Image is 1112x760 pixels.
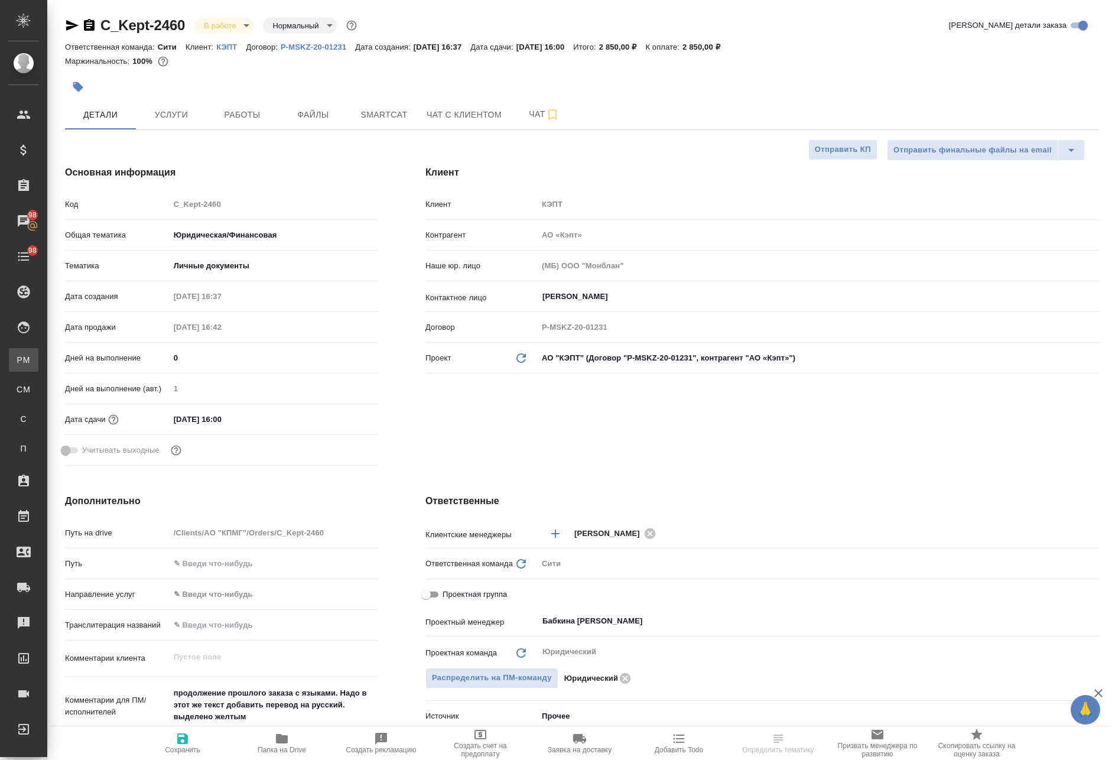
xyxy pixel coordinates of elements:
p: Путь [65,558,170,570]
p: Код [65,199,170,210]
input: Пустое поле [538,319,1099,336]
span: Создать рекламацию [346,746,417,754]
p: Транслитерация названий [65,619,170,631]
span: Услуги [143,108,200,122]
button: Нормальный [269,21,322,31]
p: Дата сдачи: [470,43,516,51]
span: Папка на Drive [258,746,306,754]
h4: Клиент [425,165,1099,180]
p: 2 850,00 ₽ [682,43,729,51]
span: С [15,413,32,425]
p: Источник [425,710,538,722]
svg: Подписаться [545,108,560,122]
p: Договор [425,321,538,333]
span: В заказе уже есть ответственный ПМ или ПМ группа [425,668,558,688]
div: Личные документы [170,256,378,276]
div: Сити [538,554,1099,574]
h4: Ответственные [425,494,1099,508]
button: Отправить КП [808,139,877,160]
button: Если добавить услуги и заполнить их объемом, то дата рассчитается автоматически [106,412,121,427]
input: Пустое поле [538,257,1099,274]
input: Пустое поле [538,226,1099,243]
p: Дата продажи [65,321,170,333]
p: Дата сдачи [65,414,106,426]
a: 98 [3,206,44,236]
button: Выбери, если сб и вс нужно считать рабочими днями для выполнения заказа. [168,443,184,458]
p: Проектный менеджер [425,616,538,628]
a: PM [9,348,38,372]
span: Отправить КП [815,143,871,157]
input: ✎ Введи что-нибудь [170,555,378,572]
input: Пустое поле [170,196,378,213]
p: Наше юр. лицо [425,260,538,272]
button: Скопировать ссылку на оценку заказа [927,727,1026,760]
p: КЭПТ [216,43,246,51]
button: Добавить тэг [65,74,91,100]
button: Заявка на доставку [530,727,629,760]
p: Путь на drive [65,527,170,539]
div: ✎ Введи что-нибудь [174,589,364,600]
button: Создать счет на предоплату [431,727,530,760]
a: КЭПТ [216,41,246,51]
button: 🙏 [1071,695,1100,725]
input: ✎ Введи что-нибудь [170,616,378,634]
span: Сохранить [165,746,200,754]
button: 0.00 RUB; [155,54,171,69]
button: В работе [200,21,239,31]
p: Направление услуг [65,589,170,600]
div: Юридическая/Финансовая [170,225,378,245]
div: Прочее [538,706,1099,726]
h4: Дополнительно [65,494,378,508]
button: Создать рекламацию [331,727,431,760]
input: ✎ Введи что-нибудь [170,411,273,428]
button: Распределить на ПМ-команду [425,668,558,688]
p: Комментарии для ПМ/исполнителей [65,694,170,718]
span: Чат с клиентом [427,108,502,122]
p: Юридический [564,673,618,684]
a: CM [9,378,38,401]
button: Призвать менеджера по развитию [828,727,927,760]
div: ✎ Введи что-нибудь [170,584,378,605]
p: К оплате: [645,43,682,51]
input: Пустое поле [170,380,378,397]
p: [DATE] 16:00 [516,43,574,51]
div: split button [887,139,1085,161]
p: Ответственная команда [425,558,513,570]
p: P-MSKZ-20-01231 [281,43,355,51]
h4: Основная информация [65,165,378,180]
p: [DATE] 16:37 [414,43,471,51]
a: П [9,437,38,460]
button: Определить тематику [729,727,828,760]
div: В работе [263,18,336,34]
button: Доп статусы указывают на важность/срочность заказа [344,18,359,33]
span: [PERSON_NAME] детали заказа [949,20,1067,31]
p: Дата создания: [355,43,413,51]
span: Отправить финальные файлы на email [893,144,1052,157]
button: Сохранить [133,727,232,760]
div: В работе [194,18,253,34]
input: Пустое поле [170,524,378,541]
span: PM [15,354,32,366]
p: Сити [158,43,186,51]
button: Добавить Todo [629,727,729,760]
p: Тематика [65,260,170,272]
p: Договор: [246,43,281,51]
input: ✎ Введи что-нибудь [170,349,378,366]
p: Дата создания [65,291,170,303]
span: Smartcat [356,108,412,122]
span: Файлы [285,108,342,122]
span: Чат [516,107,573,122]
span: Определить тематику [742,746,814,754]
span: Учитывать выходные [82,444,160,456]
button: Скопировать ссылку [82,18,96,33]
span: Создать счет на предоплату [438,742,523,758]
a: 98 [3,242,44,271]
a: P-MSKZ-20-01231 [281,41,355,51]
span: Распределить на ПМ-команду [432,671,552,685]
p: Проект [425,352,451,364]
p: Контрагент [425,229,538,241]
input: Пустое поле [170,319,273,336]
a: С [9,407,38,431]
button: Папка на Drive [232,727,331,760]
p: Маржинальность: [65,57,132,66]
